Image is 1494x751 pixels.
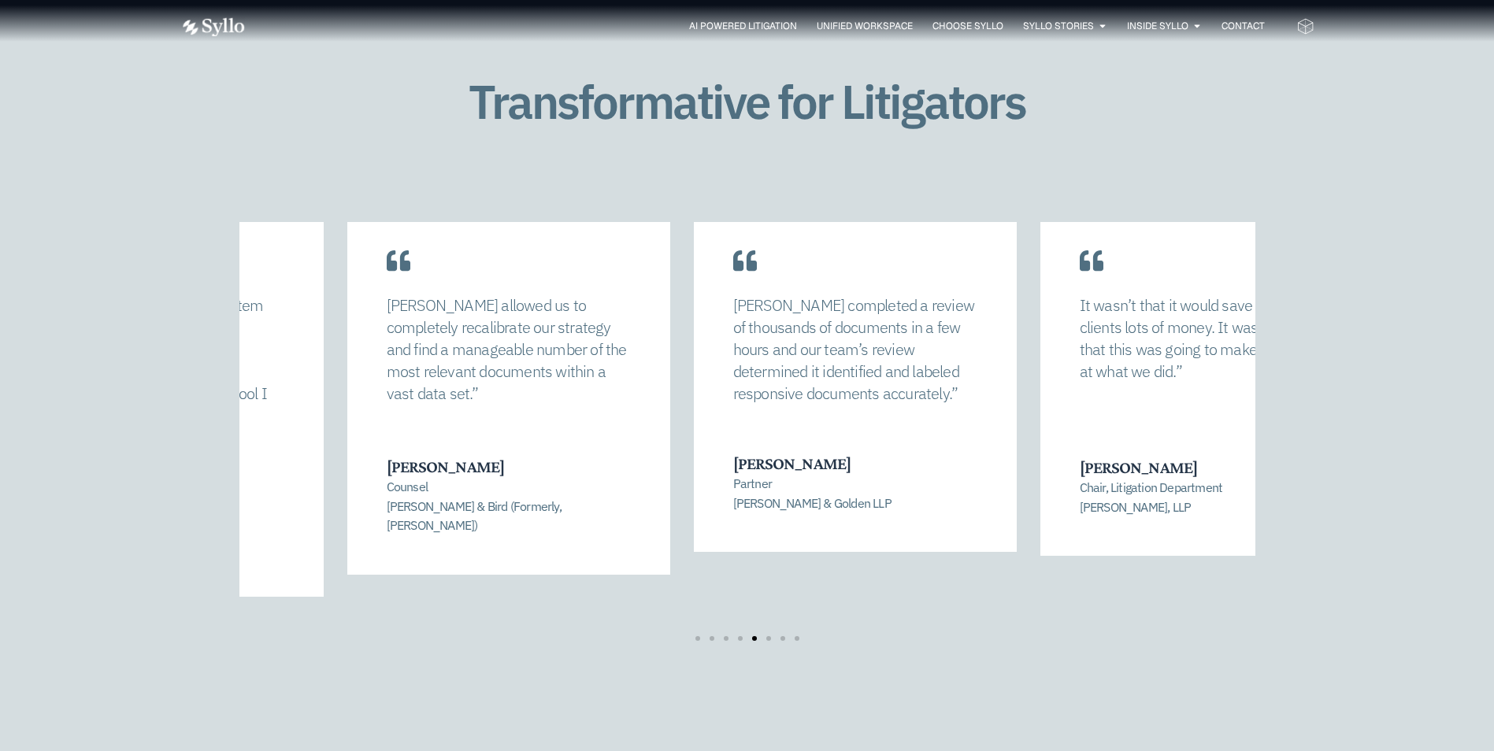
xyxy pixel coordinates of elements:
span: Go to slide 7 [780,636,785,641]
span: Go to slide 8 [795,636,799,641]
span: Go to slide 4 [738,636,743,641]
img: white logo [180,17,245,37]
span: Go to slide 6 [766,636,771,641]
a: AI Powered Litigation [689,19,797,33]
h3: [PERSON_NAME] [387,457,631,477]
span: Go to slide 1 [695,636,700,641]
span: Go to slide 5 [752,636,757,641]
h3: [PERSON_NAME] [733,453,976,474]
a: Contact [1222,19,1265,33]
p: [PERSON_NAME] completed a review of thousands of documents in a few hours and our team’s review d... [733,294,977,405]
p: Counsel [PERSON_NAME] & Bird (Formerly, [PERSON_NAME]) [387,477,631,535]
p: Partner [PERSON_NAME] & Golden LLP [733,474,976,512]
a: Inside Syllo [1127,19,1188,33]
div: 6 / 8 [347,222,670,597]
nav: Menu [276,19,1265,34]
div: 7 / 8 [694,222,1017,597]
a: Choose Syllo [932,19,1003,33]
a: Unified Workspace [817,19,913,33]
a: Syllo Stories [1023,19,1094,33]
p: [PERSON_NAME] allowed us to completely recalibrate our strategy and find a manageable number of t... [387,294,631,405]
span: Go to slide 2 [710,636,714,641]
span: Go to slide 3 [724,636,728,641]
div: Menu Toggle [276,19,1265,34]
h1: Transformative for Litigators [415,76,1079,128]
div: Carousel [239,222,1255,641]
